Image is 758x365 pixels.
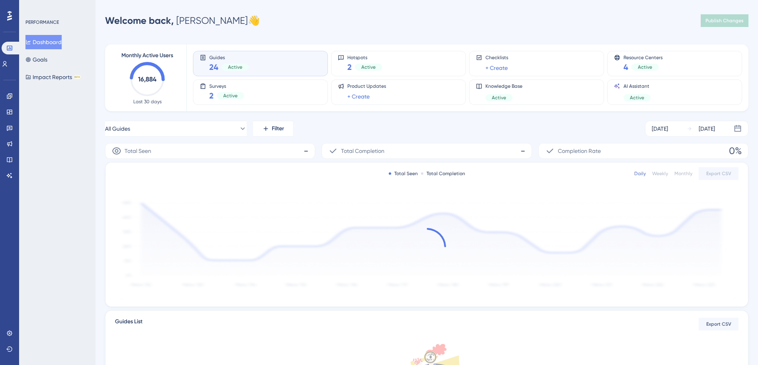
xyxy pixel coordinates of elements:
div: [DATE] [652,124,668,133]
span: Active [492,95,506,101]
span: - [520,145,525,157]
span: Welcome back, [105,15,174,26]
button: Publish Changes [701,14,748,27]
span: Resource Centers [624,54,663,60]
button: Goals [25,52,47,67]
div: [PERSON_NAME] 👋 [105,14,260,27]
span: Knowledge Base [485,83,522,89]
span: 24 [209,62,218,73]
span: 4 [624,62,628,73]
span: Total Completion [341,146,384,156]
a: + Create [347,92,370,101]
text: 16,884 [138,75,157,83]
div: [DATE] [699,124,715,133]
span: Export CSV [706,321,731,327]
span: Surveys [209,83,244,89]
button: Filter [253,121,293,137]
div: Daily [634,170,646,177]
div: Total Completion [421,170,465,177]
button: Export CSV [699,318,739,330]
a: + Create [485,63,508,73]
span: Active [223,93,238,99]
span: Checklists [485,54,508,61]
div: Total Seen [389,170,418,177]
button: All Guides [105,121,247,137]
span: Total Seen [125,146,151,156]
span: Last 30 days [133,98,162,105]
span: Active [630,95,644,101]
span: 0% [729,145,742,157]
button: Impact ReportsBETA [25,70,81,84]
span: - [304,145,308,157]
span: Guides [209,54,249,60]
span: Product Updates [347,83,386,89]
span: Active [228,64,242,70]
span: Export CSV [706,170,731,177]
span: Active [361,64,376,70]
button: Export CSV [699,167,739,180]
div: BETA [74,75,81,79]
span: Guides List [115,317,142,331]
span: 2 [347,62,352,73]
span: Completion Rate [558,146,601,156]
span: AI Assistant [624,83,651,89]
span: Filter [272,124,284,133]
span: Publish Changes [705,17,744,24]
div: Weekly [652,170,668,177]
span: Active [638,64,652,70]
div: PERFORMANCE [25,19,59,25]
button: Dashboard [25,35,62,49]
span: 2 [209,90,214,101]
div: Monthly [674,170,692,177]
span: Monthly Active Users [121,51,173,60]
span: All Guides [105,124,130,133]
span: Hotspots [347,54,382,60]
